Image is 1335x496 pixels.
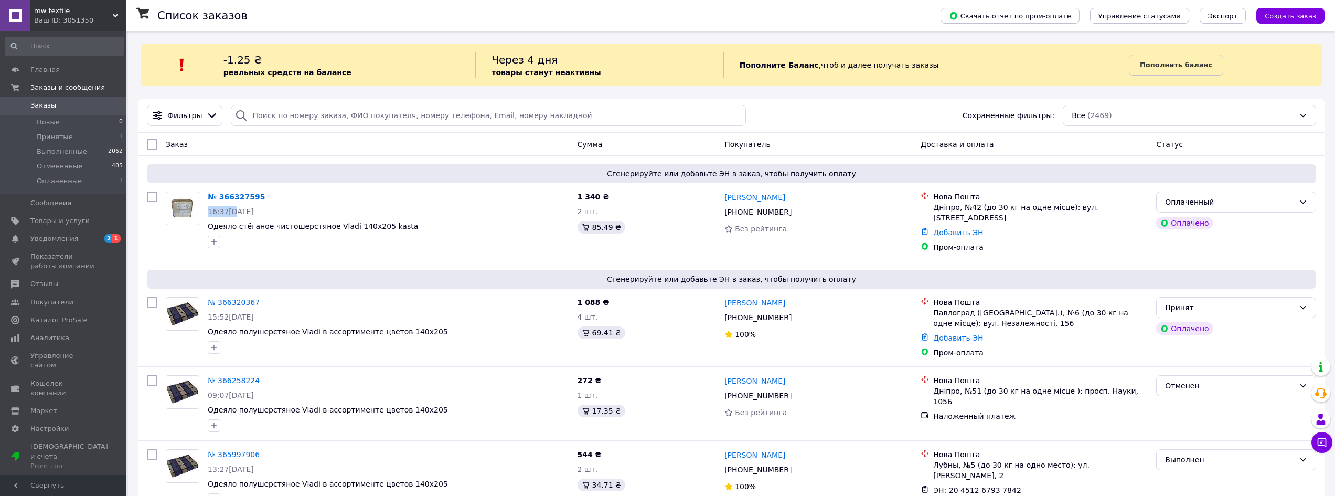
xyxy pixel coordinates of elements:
[30,279,58,289] span: Отзывы
[933,228,983,237] a: Добавить ЭН
[30,351,97,370] span: Управление сайтом
[30,315,87,325] span: Каталог ProSale
[5,37,124,56] input: Поиск
[166,192,199,225] a: Фото товару
[30,216,90,226] span: Товары и услуги
[119,132,123,142] span: 1
[735,330,756,339] span: 100%
[30,252,97,271] span: Показатели работы компании
[722,205,794,219] div: [PHONE_NUMBER]
[30,424,69,434] span: Настройки
[112,162,123,171] span: 405
[34,6,113,16] span: mw textile
[208,328,448,336] a: Одеяло полушерстяное Vladi в ассортименте цветов 140х205
[108,147,123,156] span: 2062
[578,298,610,307] span: 1 088 ₴
[933,297,1148,308] div: Нова Пошта
[933,334,983,342] a: Добавить ЭН
[963,110,1054,121] span: Сохраненные фильтры:
[933,308,1148,329] div: Павлоград ([GEOGRAPHIC_DATA].), №6 (до 30 кг на одне місце): вул. Незалежності, 156
[208,193,265,201] a: № 366327595
[167,110,202,121] span: Фильтры
[1098,12,1181,20] span: Управление статусами
[1208,12,1237,20] span: Экспорт
[933,192,1148,202] div: Нова Пошта
[1129,55,1223,76] a: Пополнить баланс
[578,221,625,234] div: 85.49 ₴
[30,65,60,75] span: Главная
[578,465,598,473] span: 2 шт.
[112,234,121,243] span: 1
[1156,217,1213,229] div: Оплачено
[166,375,199,409] a: Фото товару
[933,347,1148,358] div: Пром-оплата
[157,9,248,22] h1: Список заказов
[492,68,601,77] b: товары станут неактивны
[1087,111,1112,120] span: (2469)
[1246,11,1325,19] a: Создать заказ
[119,176,123,186] span: 1
[174,57,190,73] img: :exclamation:
[724,450,785,460] a: [PERSON_NAME]
[723,52,1129,78] div: , чтоб и далее получать заказы
[30,379,97,398] span: Кошелек компании
[37,162,82,171] span: Отмененные
[1165,196,1295,208] div: Оплаченный
[933,449,1148,460] div: Нова Пошта
[119,118,123,127] span: 0
[151,168,1312,179] span: Сгенерируйте или добавьте ЭН в заказ, чтобы получить оплату
[933,386,1148,407] div: Дніпро, №51 (до 30 кг на одне місце ): просп. Науки, 105Б
[740,61,819,69] b: Пополните Баланс
[578,376,602,385] span: 272 ₴
[933,375,1148,386] div: Нова Пошта
[933,460,1148,481] div: Лубны, №5 (до 30 кг на одно место): ул. [PERSON_NAME], 2
[30,101,56,110] span: Заказы
[208,391,254,399] span: 09:07[DATE]
[735,225,787,233] span: Без рейтинга
[231,105,746,126] input: Поиск по номеру заказа, ФИО покупателя, номеру телефона, Email, номеру накладной
[1165,454,1295,466] div: Выполнен
[208,222,418,230] a: Одеяло стёганое чистошерстяное Vladi 140х205 kasta
[223,68,351,77] b: реальных средств на балансе
[1140,61,1212,69] b: Пополнить баланс
[208,376,260,385] a: № 366258224
[578,405,625,417] div: 17.35 ₴
[1165,380,1295,392] div: Отменен
[208,313,254,321] span: 15:52[DATE]
[170,192,196,225] img: Фото товару
[1256,8,1325,24] button: Создать заказ
[30,333,69,343] span: Аналитика
[166,297,199,331] a: Фото товару
[166,449,199,483] a: Фото товару
[933,242,1148,252] div: Пром-оплата
[30,461,108,471] div: Prom топ
[735,408,787,417] span: Без рейтинга
[104,234,113,243] span: 2
[722,388,794,403] div: [PHONE_NUMBER]
[1165,302,1295,313] div: Принят
[208,406,448,414] a: Одеяло полушерстяное Vladi в ассортименте цветов 140х205
[166,302,199,326] img: Фото товару
[37,132,73,142] span: Принятые
[37,176,82,186] span: Оплаченные
[30,406,57,416] span: Маркет
[1072,110,1085,121] span: Все
[578,326,625,339] div: 69.41 ₴
[724,192,785,203] a: [PERSON_NAME]
[30,298,73,307] span: Покупатели
[1090,8,1189,24] button: Управление статусами
[578,391,598,399] span: 1 шт.
[578,140,603,149] span: Сумма
[166,380,199,405] img: Фото товару
[722,462,794,477] div: [PHONE_NUMBER]
[933,202,1148,223] div: Дніпро, №42 (до 30 кг на одне місце): вул. [STREET_ADDRESS]
[30,442,108,471] span: [DEMOGRAPHIC_DATA] и счета
[208,480,448,488] a: Одеяло полушерстяное Vladi в ассортименте цветов 140х205
[1156,140,1183,149] span: Статус
[933,486,1021,494] span: ЭН: 20 4512 6793 7842
[724,376,785,386] a: [PERSON_NAME]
